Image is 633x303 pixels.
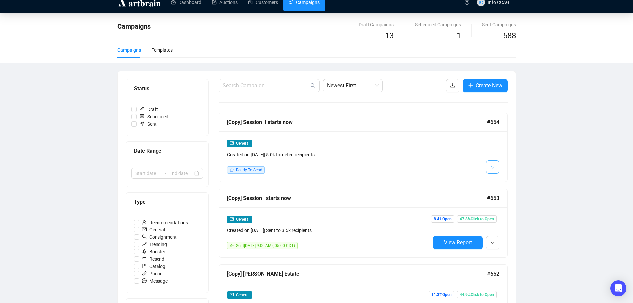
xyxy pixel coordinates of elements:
span: Consignment [139,233,179,241]
span: down [491,165,495,169]
span: #654 [487,118,499,126]
span: Scheduled [137,113,171,120]
input: Start date [135,170,159,177]
span: mail [230,141,234,145]
div: Created on [DATE] | Sent to 3.5k recipients [227,227,430,234]
button: View Report [433,236,483,249]
div: Status [134,84,200,93]
span: plus [468,83,473,88]
div: [Copy] [PERSON_NAME] Estate [227,270,487,278]
span: message [142,278,147,283]
span: Recommendations [139,219,191,226]
a: [Copy] Session I starts now#653mailGeneralCreated on [DATE]| Sent to 3.5k recipientssendSent[DATE... [219,189,508,258]
span: 47.8% Click to Open [457,215,497,223]
span: 11.3% Open [429,291,454,298]
span: Resend [139,255,167,263]
span: rise [142,242,147,246]
span: retweet [142,256,147,261]
span: #652 [487,270,499,278]
span: 8.4% Open [431,215,454,223]
span: rocket [142,249,147,254]
div: [Copy] Session II starts now [227,118,487,126]
input: End date [169,170,193,177]
span: download [450,83,455,88]
span: send [230,243,234,247]
a: [Copy] Session II starts now#654mailGeneralCreated on [DATE]| 5.0k targeted recipientslikeReady T... [219,113,508,182]
span: General [236,141,250,146]
span: Message [139,277,170,285]
span: user [142,220,147,225]
span: Draft [137,106,160,113]
div: Type [134,198,200,206]
div: Scheduled Campaigns [415,21,461,28]
span: search [310,83,316,88]
span: Campaigns [117,22,151,30]
input: Search Campaign... [223,82,309,90]
span: Trending [139,241,170,248]
span: 44.9% Click to Open [457,291,497,298]
span: General [236,293,250,297]
span: down [491,241,495,245]
span: mail [230,293,234,297]
span: Sent [137,120,159,128]
span: General [236,217,250,222]
span: swap-right [161,171,167,176]
button: Create New [463,79,508,92]
span: 13 [385,31,394,40]
div: [Copy] Session I starts now [227,194,487,202]
span: to [161,171,167,176]
span: Catalog [139,263,168,270]
span: Phone [139,270,165,277]
div: Date Range [134,147,200,155]
span: phone [142,271,147,276]
div: Templates [152,46,173,54]
span: General [139,226,168,233]
span: Booster [139,248,168,255]
span: 588 [503,31,516,40]
span: Create New [476,81,502,90]
span: mail [230,217,234,221]
span: search [142,234,147,239]
div: Created on [DATE] | 5.0k targeted recipients [227,151,430,158]
span: #653 [487,194,499,202]
div: Open Intercom Messenger [610,280,626,296]
div: Campaigns [117,46,141,54]
span: View Report [444,239,472,246]
span: Sent [DATE] 9:00 AM (-05:00 CDT) [236,243,295,248]
span: Ready To Send [236,168,262,172]
div: Sent Campaigns [482,21,516,28]
span: book [142,264,147,268]
span: mail [142,227,147,232]
div: Draft Campaigns [359,21,394,28]
span: 1 [457,31,461,40]
span: Newest First [327,79,379,92]
span: like [230,168,234,172]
